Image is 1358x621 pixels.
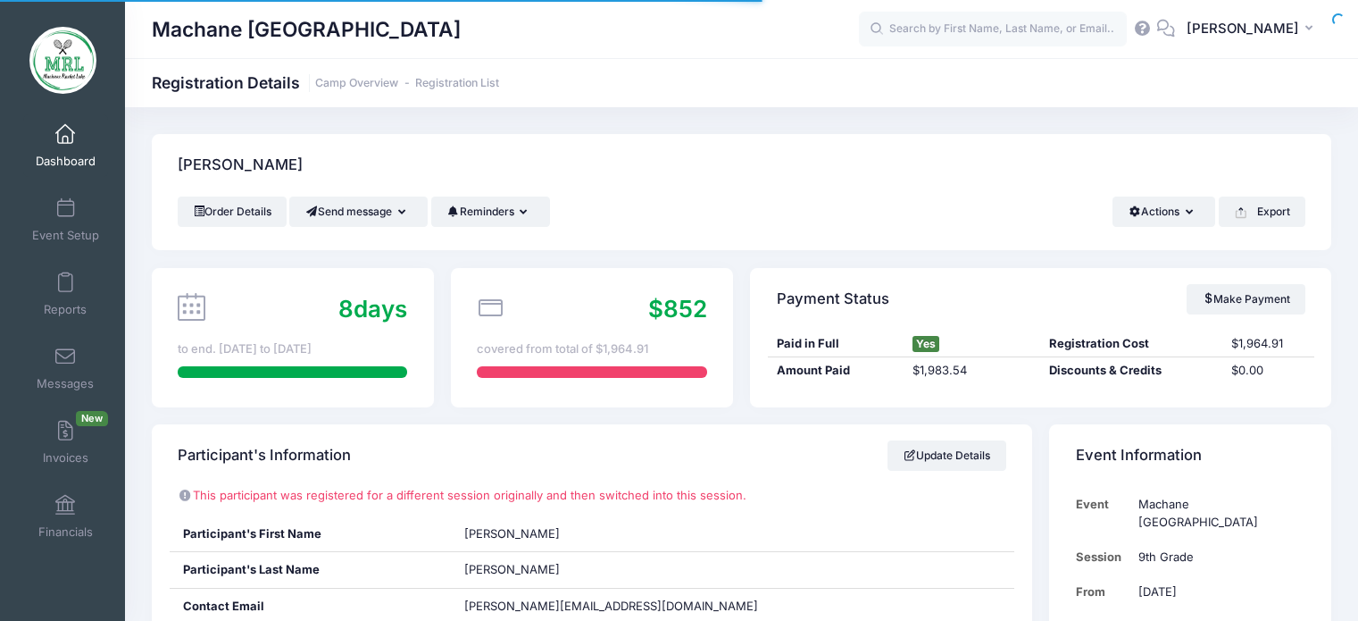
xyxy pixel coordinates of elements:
a: Update Details [887,441,1006,471]
div: Paid in Full [768,335,904,353]
span: Invoices [43,450,88,466]
span: [PERSON_NAME] [464,526,560,541]
h4: [PERSON_NAME] [178,140,303,191]
span: New [76,411,108,426]
h1: Machane [GEOGRAPHIC_DATA] [152,9,461,50]
h4: Payment Status [777,273,889,324]
div: Participant's Last Name [170,552,452,588]
div: days [338,291,407,326]
span: Event Setup [32,228,99,243]
span: Financials [38,524,93,540]
span: Reports [44,302,87,317]
div: $0.00 [1223,362,1314,380]
img: Machane Racket Lake [29,27,96,94]
div: Registration Cost [1041,335,1223,353]
p: This participant was registered for a different session originally and then switched into this se... [178,487,1005,505]
a: Camp Overview [315,77,398,90]
a: Registration List [415,77,499,90]
a: Financials [23,485,108,548]
td: 9th Grade [1129,540,1304,575]
span: Messages [37,376,94,391]
h1: Registration Details [152,73,499,92]
button: Send message [289,197,428,227]
div: Discounts & Credits [1041,362,1223,380]
div: Participant's First Name [170,516,452,552]
input: Search by First Name, Last Name, or Email... [859,12,1127,47]
td: [DATE] [1129,575,1304,609]
div: Amount Paid [768,362,904,380]
div: covered from total of $1,964.91 [477,340,706,358]
span: Yes [912,336,939,352]
td: Session [1076,540,1130,575]
span: Dashboard [36,154,96,169]
span: [PERSON_NAME][EMAIL_ADDRESS][DOMAIN_NAME] [464,599,758,613]
button: Actions [1112,197,1215,227]
a: Dashboard [23,114,108,177]
td: Event [1076,487,1130,540]
span: [PERSON_NAME] [464,562,560,576]
td: From [1076,575,1130,609]
span: $852 [648,295,707,323]
h4: Event Information [1076,431,1202,482]
div: $1,964.91 [1223,335,1314,353]
a: InvoicesNew [23,411,108,474]
span: [PERSON_NAME] [1187,19,1299,38]
a: Reports [23,263,108,325]
span: 8 [338,295,354,323]
td: Machane [GEOGRAPHIC_DATA] [1129,487,1304,540]
h4: Participant's Information [178,431,351,482]
a: Make Payment [1187,284,1305,315]
button: Reminders [431,197,550,227]
button: [PERSON_NAME] [1175,9,1331,50]
a: Messages [23,337,108,399]
button: Export [1219,197,1305,227]
div: to end. [DATE] to [DATE] [178,340,407,358]
a: Order Details [178,197,287,227]
a: Event Setup [23,189,108,251]
div: $1,983.54 [904,362,1041,380]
